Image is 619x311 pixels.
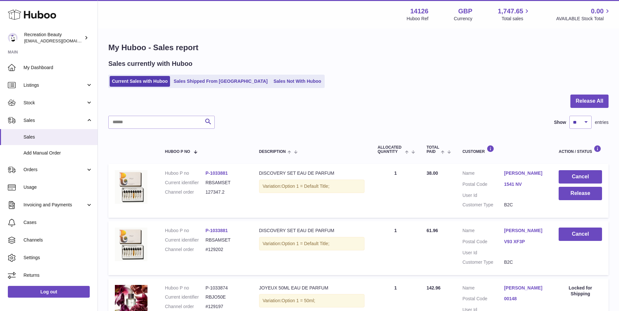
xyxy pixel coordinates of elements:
a: 1,747.65 Total sales [498,7,531,22]
img: ANWD_12ML.jpg [115,170,147,204]
dt: Postal Code [462,181,504,189]
span: Option 1 = Default Title; [282,184,330,189]
dt: Huboo P no [165,228,206,234]
span: Orders [23,167,86,173]
div: DISCOVERY SET EAU DE PARFUM [259,228,365,234]
a: [PERSON_NAME] [504,170,546,176]
span: Returns [23,272,93,278]
dd: #129202 [206,246,246,253]
a: V93 XF3P [504,239,546,245]
span: 0.00 [591,7,604,16]
dt: Channel order [165,189,206,195]
span: [EMAIL_ADDRESS][DOMAIN_NAME] [24,38,96,43]
span: Usage [23,184,93,190]
span: Sales [23,117,86,124]
span: Total paid [426,145,439,154]
dt: Customer Type [462,259,504,265]
button: Cancel [559,170,602,184]
dt: User Id [462,250,504,256]
dt: Postal Code [462,239,504,246]
dt: Current identifier [165,237,206,243]
a: 00148 [504,296,546,302]
label: Show [554,119,566,126]
div: Variation: [259,294,365,307]
span: 38.00 [426,170,438,176]
span: My Dashboard [23,65,93,71]
span: Channels [23,237,93,243]
dt: Current identifier [165,180,206,186]
div: Variation: [259,180,365,193]
strong: 14126 [410,7,428,16]
span: entries [595,119,609,126]
dt: Customer Type [462,202,504,208]
dt: Channel order [165,304,206,310]
dt: Name [462,170,504,178]
div: Currency [454,16,472,22]
div: Locked for Shipping [559,285,602,297]
dt: Channel order [165,246,206,253]
a: P-1033881 [206,170,228,176]
span: 142.96 [426,285,441,290]
td: 1 [371,164,420,218]
a: 0.00 AVAILABLE Stock Total [556,7,611,22]
span: Invoicing and Payments [23,202,86,208]
a: Sales Shipped From [GEOGRAPHIC_DATA] [171,76,270,87]
dt: User Id [462,192,504,199]
button: Release All [570,95,609,108]
a: Current Sales with Huboo [110,76,170,87]
span: ALLOCATED Quantity [378,145,403,154]
a: Log out [8,286,90,298]
span: Total sales [502,16,531,22]
span: Option 1 = 50ml; [282,298,315,303]
div: DISCOVERY SET EAU DE PARFUM [259,170,365,176]
dt: Current identifier [165,294,206,300]
span: 1,747.65 [498,7,523,16]
a: [PERSON_NAME] [504,228,546,234]
dd: 127347.2 [206,189,246,195]
a: Sales Not With Huboo [271,76,323,87]
dt: Name [462,285,504,293]
div: Variation: [259,237,365,250]
button: Release [559,187,602,200]
dt: Postal Code [462,296,504,304]
dd: B2C [504,259,546,265]
dt: Huboo P no [165,170,206,176]
dd: B2C [504,202,546,208]
a: P-1033881 [206,228,228,233]
div: Customer [462,145,546,154]
div: JOYEUX 50ML EAU DE PARFUM [259,285,365,291]
div: Huboo Ref [407,16,428,22]
span: Stock [23,100,86,106]
span: Listings [23,82,86,88]
span: Add Manual Order [23,150,93,156]
dt: Name [462,228,504,235]
span: Settings [23,255,93,261]
dd: RBSAMSET [206,237,246,243]
img: ANWD_12ML.jpg [115,228,147,261]
div: Recreation Beauty [24,32,83,44]
span: Cases [23,219,93,226]
span: Description [259,150,286,154]
dd: P-1033874 [206,285,246,291]
button: Cancel [559,228,602,241]
td: 1 [371,221,420,275]
dt: Huboo P no [165,285,206,291]
span: Option 1 = Default Title; [282,241,330,246]
h1: My Huboo - Sales report [108,42,609,53]
h2: Sales currently with Huboo [108,59,193,68]
div: Action / Status [559,145,602,154]
dd: #129197 [206,304,246,310]
span: Sales [23,134,93,140]
dd: RBSAMSET [206,180,246,186]
span: 61.96 [426,228,438,233]
img: customercare@recreationbeauty.com [8,33,18,43]
strong: GBP [458,7,472,16]
span: Huboo P no [165,150,190,154]
a: [PERSON_NAME] [504,285,546,291]
span: AVAILABLE Stock Total [556,16,611,22]
dd: RBJO50E [206,294,246,300]
a: 1541 NV [504,181,546,187]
